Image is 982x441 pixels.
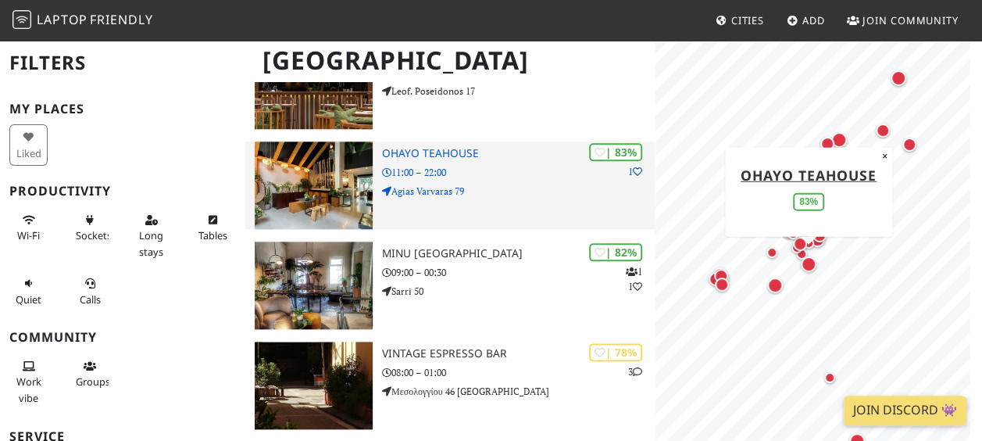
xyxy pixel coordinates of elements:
button: Tables [194,207,232,249]
div: Map marker [828,129,850,151]
div: Map marker [899,134,920,155]
a: Join Community [841,6,965,34]
p: 1 1 [626,264,642,294]
img: Vintage Espresso Bar [255,342,373,429]
div: Map marker [762,243,781,262]
div: Map marker [764,274,786,296]
span: Work-friendly tables [198,228,227,242]
div: Map marker [798,253,820,275]
div: 83% [793,192,824,210]
button: Sockets [71,207,109,249]
a: MINU ATHENS | 82% 11 MINU [GEOGRAPHIC_DATA] 09:00 – 00:30 Sarri 50 [245,242,655,329]
span: Cities [731,13,764,27]
a: Ohayo Teahouse | 83% 1 Ohayo Teahouse 11:00 – 22:00 Agias Varvaras 79 [245,142,655,229]
div: Map marker [792,245,811,264]
p: 1 [628,164,642,179]
div: Map marker [783,222,803,242]
button: Quiet [9,271,48,312]
p: 11:00 – 22:00 [382,165,655,180]
span: Add [802,13,825,27]
img: LaptopFriendly [12,10,31,29]
span: Join Community [862,13,959,27]
h3: MINU [GEOGRAPHIC_DATA] [382,247,655,260]
img: Ohayo Teahouse [255,142,373,229]
div: Map marker [711,266,731,286]
button: Calls [71,271,109,312]
span: People working [16,375,41,404]
button: Close popup [877,147,892,164]
p: Agias Varvaras 79 [382,184,655,199]
span: Video/audio calls [80,292,101,307]
div: Map marker [778,221,798,242]
div: Map marker [887,67,909,89]
button: Long stays [132,207,170,264]
button: Groups [71,353,109,395]
div: Map marker [712,274,732,295]
h3: Vintage Espresso Bar [382,347,655,360]
h3: Ohayo Teahouse [382,147,655,160]
span: Stable Wi-Fi [17,228,40,242]
div: Map marker [873,120,893,141]
div: Map marker [790,234,810,254]
a: Add [780,6,831,34]
span: Quiet [16,292,41,307]
div: | 78% [589,343,642,361]
h1: [GEOGRAPHIC_DATA] [250,39,652,82]
span: Group tables [76,375,110,389]
div: Map marker [809,225,830,246]
p: 08:00 – 01:00 [382,365,655,380]
div: Map marker [779,222,798,241]
button: Work vibe [9,353,48,411]
h3: Community [9,330,236,345]
p: Μεσολογγίου 46 [GEOGRAPHIC_DATA] [382,384,655,399]
div: Map marker [787,238,806,257]
button: Wi-Fi [9,207,48,249]
div: Map marker [817,134,837,154]
img: MINU ATHENS [255,242,373,329]
span: Long stays [139,228,163,258]
h3: My Places [9,102,236,117]
a: Cities [709,6,770,34]
div: | 82% [589,243,642,261]
span: Laptop [37,11,87,28]
h2: Filters [9,39,236,87]
a: Ohayo Teahouse [741,165,877,184]
div: | 83% [589,143,642,161]
h3: Productivity [9,184,236,199]
a: LaptopFriendly LaptopFriendly [12,7,153,34]
a: Vintage Espresso Bar | 78% 3 Vintage Espresso Bar 08:00 – 01:00 Μεσολογγίου 46 [GEOGRAPHIC_DATA] [245,342,655,429]
p: 3 [628,364,642,379]
div: Map marker [710,264,730,285]
div: Map marker [705,269,726,289]
p: Sarri 50 [382,284,655,299]
span: Power sockets [76,228,112,242]
p: 09:00 – 00:30 [382,265,655,280]
span: Friendly [90,11,152,28]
